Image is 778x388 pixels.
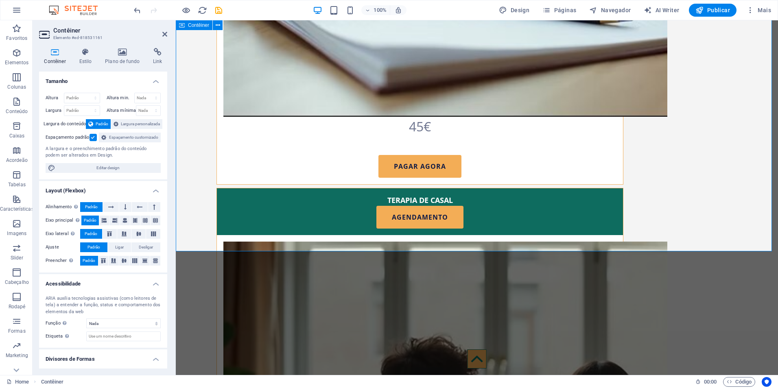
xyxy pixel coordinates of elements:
[395,7,402,14] i: Ao redimensionar, ajusta automaticamente o nível de zoom para caber no dispositivo escolhido.
[86,119,111,129] button: Padrão
[374,5,387,15] h6: 100%
[86,331,161,341] input: Use um nome descritivo
[198,6,207,15] i: Recarregar página
[46,163,161,173] button: Editar design
[689,4,736,17] button: Publicar
[188,23,209,28] span: Contêiner
[115,242,124,252] span: Ligar
[100,48,148,65] h4: Plano de fundo
[85,229,97,239] span: Padrão
[58,163,158,173] span: Editar design
[723,377,755,387] button: Código
[704,377,717,387] span: 00 00
[46,331,86,341] label: Etiqueta
[46,146,161,159] div: A largura e o preenchimento padrão do conteúdo podem ser alterados em Design.
[46,229,80,239] label: Eixo lateral
[83,256,95,266] span: Padrão
[107,96,134,100] label: Altura min.
[644,6,679,14] span: AI Writer
[496,4,533,17] div: Design (Ctrl+Alt+Y)
[108,242,131,252] button: Ligar
[41,377,64,387] span: Clique para selecionar. Clique duas vezes para editar
[7,84,26,90] p: Colunas
[710,379,711,385] span: :
[727,377,752,387] span: Código
[695,6,730,14] span: Publicar
[9,303,26,310] p: Rodapé
[46,202,80,212] label: Alinhamento
[109,133,158,142] span: Espaçamento customizado
[41,377,64,387] nav: breadcrumb
[586,4,634,17] button: Navegador
[361,5,390,15] button: 100%
[214,6,223,15] i: Salvar (Ctrl+S)
[197,5,207,15] button: reload
[46,318,69,328] span: Função
[39,349,167,364] h4: Divisores de Formas
[762,377,771,387] button: Usercentrics
[499,6,529,14] span: Design
[121,119,160,129] span: Largura personalizada
[539,4,579,17] button: Páginas
[695,377,717,387] h6: Tempo de sessão
[9,133,25,139] p: Caixas
[53,27,167,34] h2: Contêiner
[6,352,28,359] p: Marketing
[7,377,29,387] a: Clique para cancelar a seleção. Clique duas vezes para abrir as Páginas
[46,133,90,142] label: Espaçamento padrão
[46,242,80,252] label: Ajuste
[80,242,107,252] button: Padrão
[46,96,64,100] label: Altura
[80,202,103,212] button: Padrão
[46,108,64,113] label: Largura
[53,34,151,41] h3: Elemento #ed-818531161
[39,274,167,289] h4: Acessibilidade
[87,242,100,252] span: Padrão
[181,5,191,15] button: Clique aqui para sair do modo de visualização e continuar editando
[80,256,98,266] button: Padrão
[74,48,100,65] h4: Estilo
[542,6,576,14] span: Páginas
[44,119,86,129] label: Largura do conteúdo
[132,5,142,15] button: undo
[743,4,774,17] button: Mais
[107,108,136,113] label: Altura mínima
[39,181,167,196] h4: Layout (Flexbox)
[6,157,28,163] p: Acordeão
[589,6,631,14] span: Navegador
[84,216,96,225] span: Padrão
[7,230,26,237] p: Imagens
[139,242,153,252] span: Desligar
[496,4,533,17] button: Design
[148,48,167,65] h4: Link
[8,181,26,188] p: Tabelas
[746,6,771,14] span: Mais
[47,5,108,15] img: Editor Logo
[11,255,23,261] p: Slider
[6,35,27,41] p: Favoritos
[6,108,28,115] p: Conteúdo
[133,6,142,15] i: Desfazer: Alterar texto (Ctrl+Z)
[80,229,102,239] button: Padrão
[640,4,682,17] button: AI Writer
[39,72,167,86] h4: Tamanho
[46,216,81,225] label: Eixo principal
[46,256,80,266] label: Preencher
[5,59,28,66] p: Elementos
[85,202,98,212] span: Padrão
[81,216,99,225] button: Padrão
[131,242,160,252] button: Desligar
[46,295,161,316] div: ARIA auxilia tecnologias assistivas (como leitores de tela) a entender a função, status e comport...
[214,5,223,15] button: save
[111,119,162,129] button: Largura personalizada
[96,119,108,129] span: Padrão
[99,133,161,142] button: Espaçamento customizado
[39,48,74,65] h4: Contêiner
[8,328,26,334] p: Formas
[5,279,29,286] p: Cabeçalho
